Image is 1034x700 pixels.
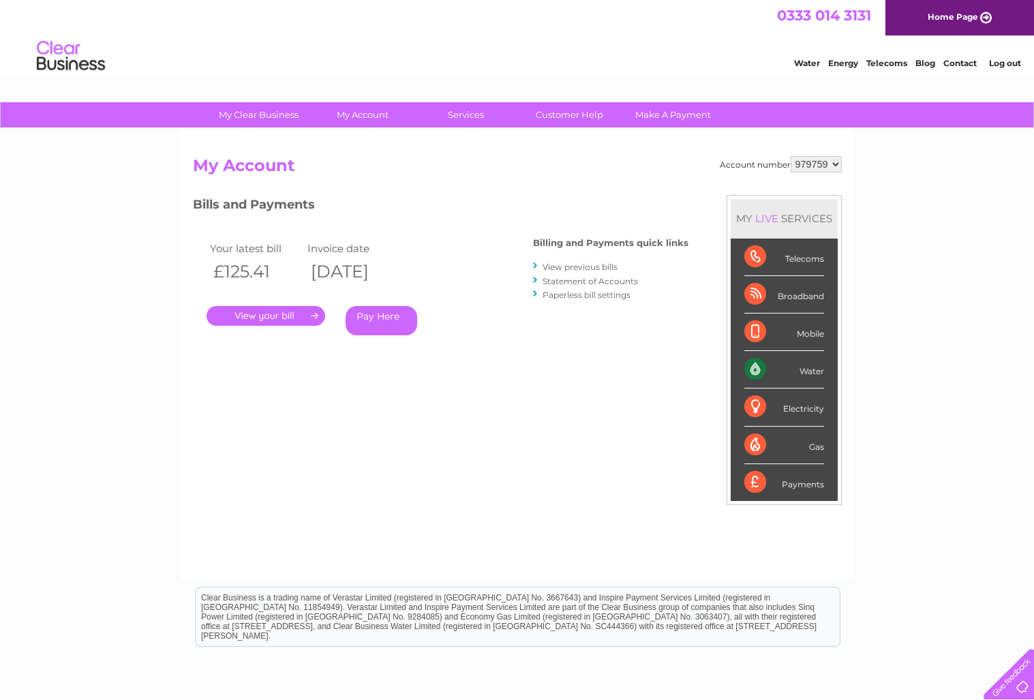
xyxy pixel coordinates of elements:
[193,156,842,182] h2: My Account
[744,314,824,351] div: Mobile
[196,7,840,66] div: Clear Business is a trading name of Verastar Limited (registered in [GEOGRAPHIC_DATA] No. 3667643...
[617,102,729,127] a: Make A Payment
[36,35,106,77] img: logo.png
[346,306,417,335] a: Pay Here
[744,389,824,426] div: Electricity
[513,102,626,127] a: Customer Help
[744,351,824,389] div: Water
[720,156,842,172] div: Account number
[731,199,838,238] div: MY SERVICES
[828,58,858,68] a: Energy
[777,7,871,24] a: 0333 014 3131
[943,58,977,68] a: Contact
[533,238,688,248] h4: Billing and Payments quick links
[207,239,305,258] td: Your latest bill
[207,306,325,326] a: .
[543,276,638,286] a: Statement of Accounts
[866,58,907,68] a: Telecoms
[915,58,935,68] a: Blog
[744,427,824,464] div: Gas
[744,464,824,501] div: Payments
[794,58,820,68] a: Water
[202,102,315,127] a: My Clear Business
[989,58,1021,68] a: Log out
[306,102,419,127] a: My Account
[744,276,824,314] div: Broadband
[410,102,522,127] a: Services
[744,239,824,276] div: Telecoms
[543,262,618,272] a: View previous bills
[193,195,688,219] h3: Bills and Payments
[752,212,781,225] div: LIVE
[304,239,402,258] td: Invoice date
[304,258,402,286] th: [DATE]
[207,258,305,286] th: £125.41
[543,290,630,300] a: Paperless bill settings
